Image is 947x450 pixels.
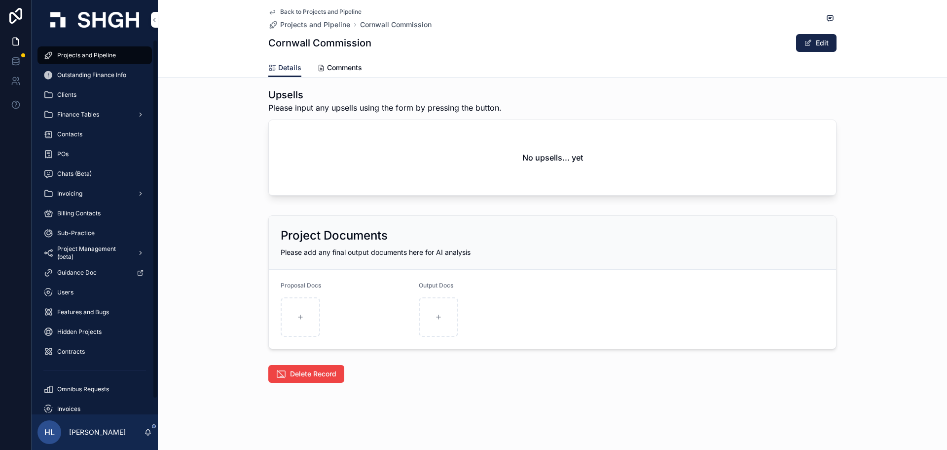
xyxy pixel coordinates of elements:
[37,46,152,64] a: Projects and Pipeline
[317,59,362,79] a: Comments
[327,63,362,73] span: Comments
[419,282,453,289] span: Output Docs
[44,426,55,438] span: HL
[268,365,344,383] button: Delete Record
[37,400,152,418] a: Invoices
[37,165,152,183] a: Chats (Beta)
[37,284,152,301] a: Users
[37,244,152,262] a: Project Management (beta)
[281,248,471,256] span: Please add any final output documents here for AI analysis
[57,348,85,356] span: Contracts
[57,328,102,336] span: Hidden Projects
[360,20,432,30] a: Cornwall Commission
[57,229,95,237] span: Sub-Practice
[50,12,139,28] img: App logo
[57,71,126,79] span: Outstanding Finance Info
[796,34,837,52] button: Edit
[281,282,321,289] span: Proposal Docs
[268,36,371,50] h1: Cornwall Commission
[37,125,152,143] a: Contacts
[278,63,301,73] span: Details
[32,40,158,414] div: scrollable content
[37,66,152,84] a: Outstanding Finance Info
[37,380,152,398] a: Omnibus Requests
[280,20,350,30] span: Projects and Pipeline
[37,303,152,321] a: Features and Bugs
[37,185,152,203] a: Invoicing
[290,369,336,379] span: Delete Record
[268,88,502,102] h1: Upsells
[57,245,129,261] span: Project Management (beta)
[37,323,152,341] a: Hidden Projects
[37,86,152,104] a: Clients
[37,343,152,361] a: Contracts
[37,205,152,222] a: Billing Contacts
[37,224,152,242] a: Sub-Practice
[280,8,362,16] span: Back to Projects and Pipeline
[57,91,76,99] span: Clients
[281,228,388,244] h2: Project Documents
[522,152,583,164] h2: No upsells... yet
[57,209,101,217] span: Billing Contacts
[57,111,99,119] span: Finance Tables
[37,106,152,123] a: Finance Tables
[57,385,109,393] span: Omnibus Requests
[57,170,92,178] span: Chats (Beta)
[268,59,301,78] a: Details
[57,150,69,158] span: POs
[57,288,73,296] span: Users
[57,308,109,316] span: Features and Bugs
[57,51,116,59] span: Projects and Pipeline
[37,264,152,282] a: Guidance Doc
[268,8,362,16] a: Back to Projects and Pipeline
[268,102,502,114] span: Please input any upsells using the form by pressing the button.
[57,190,82,198] span: Invoicing
[57,269,97,277] span: Guidance Doc
[37,145,152,163] a: POs
[57,130,82,138] span: Contacts
[268,20,350,30] a: Projects and Pipeline
[57,405,80,413] span: Invoices
[69,427,126,437] p: [PERSON_NAME]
